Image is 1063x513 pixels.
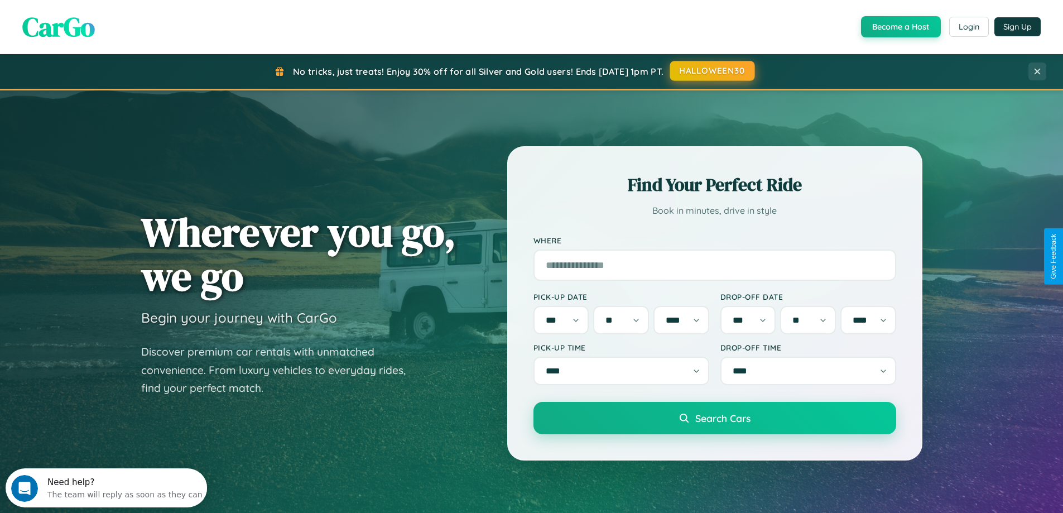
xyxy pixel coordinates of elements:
[949,17,989,37] button: Login
[533,402,896,434] button: Search Cars
[4,4,208,35] div: Open Intercom Messenger
[533,343,709,352] label: Pick-up Time
[533,236,896,245] label: Where
[720,292,896,301] label: Drop-off Date
[6,468,207,507] iframe: Intercom live chat discovery launcher
[533,292,709,301] label: Pick-up Date
[11,475,38,502] iframe: Intercom live chat
[22,8,95,45] span: CarGo
[141,309,337,326] h3: Begin your journey with CarGo
[42,18,197,30] div: The team will reply as soon as they can
[141,343,420,397] p: Discover premium car rentals with unmatched convenience. From luxury vehicles to everyday rides, ...
[861,16,941,37] button: Become a Host
[1050,234,1057,279] div: Give Feedback
[293,66,663,77] span: No tricks, just treats! Enjoy 30% off for all Silver and Gold users! Ends [DATE] 1pm PT.
[670,61,755,81] button: HALLOWEEN30
[994,17,1041,36] button: Sign Up
[42,9,197,18] div: Need help?
[720,343,896,352] label: Drop-off Time
[695,412,751,424] span: Search Cars
[533,172,896,197] h2: Find Your Perfect Ride
[141,210,456,298] h1: Wherever you go, we go
[533,203,896,219] p: Book in minutes, drive in style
